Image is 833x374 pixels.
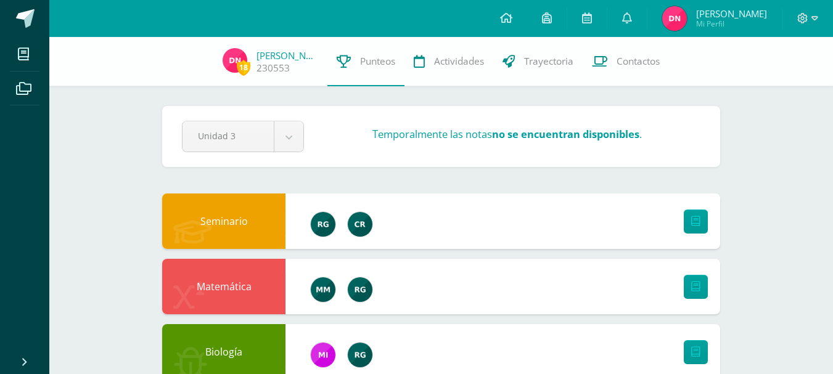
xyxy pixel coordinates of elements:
a: 230553 [256,62,290,75]
a: Contactos [583,37,669,86]
img: 24ef3269677dd7dd963c57b86ff4a022.png [348,277,372,302]
img: ea0e1a9c59ed4b58333b589e14889882.png [311,277,335,302]
div: Matemática [162,259,285,314]
img: bd351907fcc6d815a8ede91418bd2634.png [662,6,687,31]
div: Seminario [162,193,285,249]
span: Unidad 3 [198,121,258,150]
h3: Temporalmente las notas . [372,128,642,141]
span: 18 [237,60,250,75]
img: bd351907fcc6d815a8ede91418bd2634.png [223,48,247,73]
span: Trayectoria [524,55,573,68]
img: e534704a03497a621ce20af3abe0ca0c.png [348,212,372,237]
a: Actividades [404,37,493,86]
img: 24ef3269677dd7dd963c57b86ff4a022.png [348,343,372,367]
span: Actividades [434,55,484,68]
img: 24ef3269677dd7dd963c57b86ff4a022.png [311,212,335,237]
span: [PERSON_NAME] [696,7,767,20]
span: Punteos [360,55,395,68]
a: Punteos [327,37,404,86]
a: Trayectoria [493,37,583,86]
a: [PERSON_NAME] [256,49,318,62]
img: e71b507b6b1ebf6fbe7886fc31de659d.png [311,343,335,367]
span: Contactos [617,55,660,68]
a: Unidad 3 [183,121,303,152]
span: Mi Perfil [696,18,767,29]
strong: no se encuentran disponibles [492,128,639,141]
